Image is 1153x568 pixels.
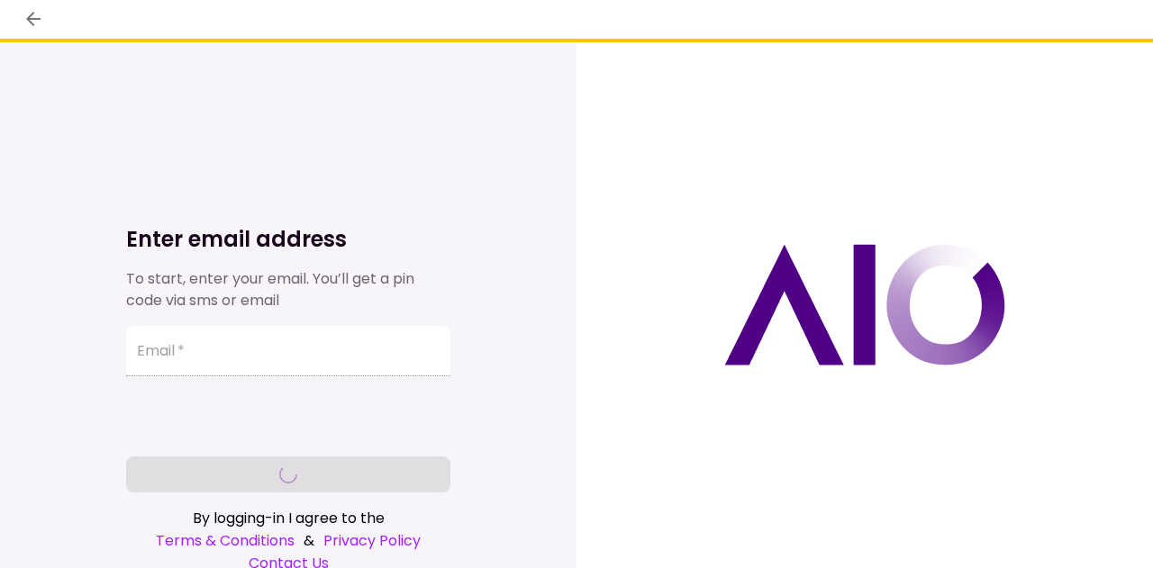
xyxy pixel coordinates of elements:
[126,268,450,311] div: To start, enter your email. You’ll get a pin code via sms or email
[126,507,450,529] div: By logging-in I agree to the
[323,529,421,552] a: Privacy Policy
[126,529,450,552] div: &
[724,244,1005,365] img: AIO logo
[126,225,450,254] h1: Enter email address
[18,4,49,34] button: back
[156,529,295,552] a: Terms & Conditions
